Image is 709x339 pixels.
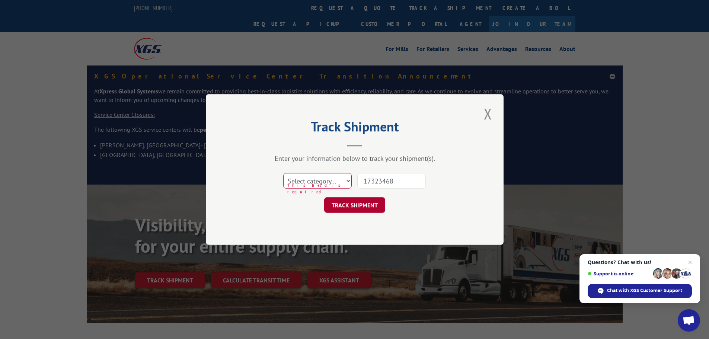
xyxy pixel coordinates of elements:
[243,121,466,135] h2: Track Shipment
[243,154,466,163] div: Enter your information below to track your shipment(s).
[588,284,692,298] span: Chat with XGS Customer Support
[607,287,682,294] span: Chat with XGS Customer Support
[324,197,385,213] button: TRACK SHIPMENT
[287,182,351,195] span: This field is required
[482,103,494,124] button: Close modal
[588,271,650,276] span: Support is online
[357,173,426,189] input: Number(s)
[588,259,692,265] span: Questions? Chat with us!
[678,309,700,332] a: Open chat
